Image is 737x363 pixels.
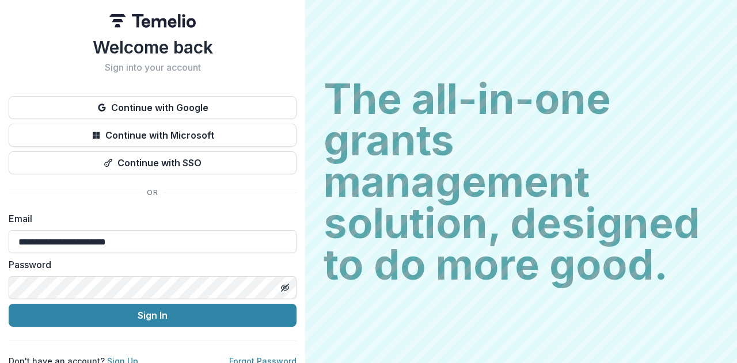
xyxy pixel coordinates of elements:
[9,212,290,226] label: Email
[9,96,297,119] button: Continue with Google
[9,258,290,272] label: Password
[9,304,297,327] button: Sign In
[9,124,297,147] button: Continue with Microsoft
[109,14,196,28] img: Temelio
[9,62,297,73] h2: Sign into your account
[9,151,297,174] button: Continue with SSO
[276,278,294,297] button: Toggle password visibility
[9,37,297,58] h1: Welcome back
